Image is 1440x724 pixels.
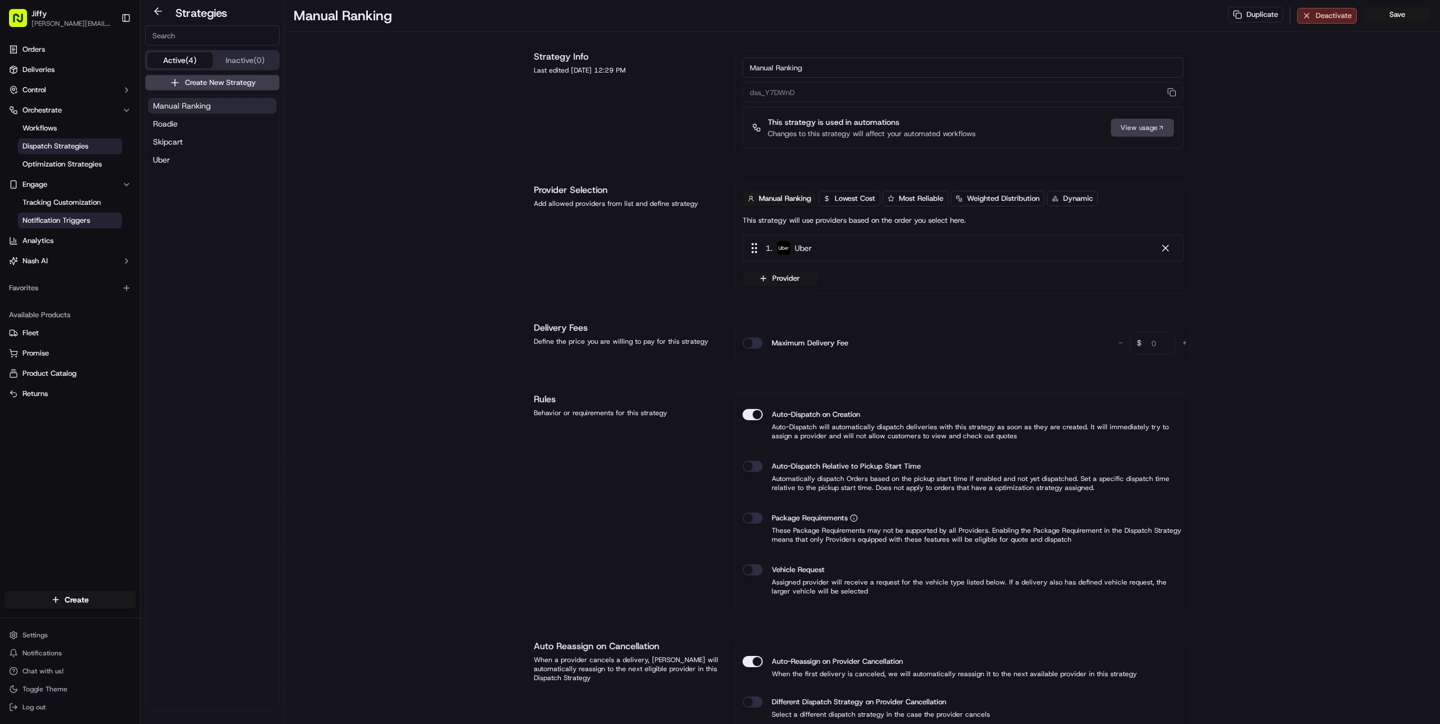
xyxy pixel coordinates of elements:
[22,236,53,246] span: Analytics
[534,183,722,197] h1: Provider Selection
[79,248,136,257] a: Powered byPylon
[18,195,122,210] a: Tracking Customization
[153,154,170,165] span: Uber
[7,216,91,236] a: 📗Knowledge Base
[4,645,136,661] button: Notifications
[145,75,280,91] button: Create New Strategy
[1111,119,1174,137] a: View usage
[967,194,1039,204] span: Weighted Distribution
[1297,8,1357,24] button: Deactivate
[22,105,62,115] span: Orchestrate
[534,393,722,406] h1: Rules
[22,179,47,190] span: Engage
[742,271,818,286] button: Provider
[11,107,31,127] img: 1736555255976-a54dd68f-1ca7-489b-9aae-adbdc363a1c4
[742,215,966,226] p: This strategy will use providers based on the order you select here.
[145,25,280,46] input: Search
[4,681,136,697] button: Toggle Theme
[4,252,136,270] button: Nash AI
[4,627,136,643] button: Settings
[31,19,112,28] button: [PERSON_NAME][EMAIL_ADDRESS][DOMAIN_NAME]
[153,136,183,147] span: Skipcart
[153,118,178,129] span: Roadie
[95,222,104,231] div: 💻
[742,526,1183,544] p: These Package Requirements may not be supported by all Providers. Enabling the Package Requiremen...
[1063,194,1093,204] span: Dynamic
[534,321,722,335] h1: Delivery Fees
[1228,7,1283,23] button: Duplicate
[951,191,1045,206] button: Weighted Distribution
[11,163,29,181] img: Charles Folsom
[4,306,136,324] div: Available Products
[1047,191,1098,206] button: Dynamic
[748,242,812,254] div: 1 .
[534,408,722,417] div: Behavior or requirements for this strategy
[213,52,278,68] button: Inactive (0)
[4,232,136,250] a: Analytics
[11,222,20,231] div: 📗
[1363,7,1431,23] button: Save
[18,213,122,228] a: Notification Triggers
[742,710,990,719] p: Select a different dispatch strategy in the case the provider cancels
[9,348,131,358] a: Promise
[22,174,31,183] img: 1736555255976-a54dd68f-1ca7-489b-9aae-adbdc363a1c4
[38,118,142,127] div: We're available if you need us!
[4,176,136,194] button: Engage
[4,279,136,297] div: Favorites
[112,248,136,257] span: Pylon
[100,174,123,183] span: [DATE]
[9,328,131,338] a: Fleet
[22,703,46,712] span: Log out
[4,101,136,119] button: Orchestrate
[22,256,48,266] span: Nash AI
[148,134,277,150] button: Skipcart
[22,389,48,399] span: Returns
[22,65,55,75] span: Deliveries
[772,409,860,420] label: Auto-Dispatch on Creation
[22,215,90,226] span: Notification Triggers
[534,66,722,75] div: Last edited [DATE] 12:29 PM
[18,156,122,172] a: Optimization Strategies
[4,41,136,59] a: Orders
[534,50,722,64] h1: Strategy Info
[4,699,136,715] button: Log out
[31,8,47,19] button: Jiffy
[65,594,89,605] span: Create
[768,116,975,128] p: This strategy is used in automations
[742,191,816,206] button: Manual Ranking
[772,564,825,575] label: Vehicle Request
[22,197,101,208] span: Tracking Customization
[22,649,62,658] span: Notifications
[18,120,122,136] a: Workflows
[4,344,136,362] button: Promise
[795,242,812,254] span: Uber
[18,138,122,154] a: Dispatch Strategies
[91,216,185,236] a: 💻API Documentation
[772,338,848,349] label: Maximum Delivery Fee
[153,100,211,111] span: Manual Ranking
[759,194,811,204] span: Manual Ranking
[9,389,131,399] a: Returns
[11,11,34,33] img: Nash
[1132,334,1146,356] span: $
[35,174,91,183] span: [PERSON_NAME]
[4,365,136,383] button: Product Catalog
[11,44,205,62] p: Welcome 👋
[191,110,205,124] button: Start new chat
[4,385,136,403] button: Returns
[22,348,49,358] span: Promise
[534,199,722,208] div: Add allowed providers from list and define strategy
[9,368,131,379] a: Product Catalog
[22,685,67,694] span: Toggle Theme
[148,116,277,132] button: Roadie
[4,61,136,79] a: Deliveries
[742,669,1137,678] p: When the first delivery is canceled, we will automatically reassign it to the next available prov...
[22,328,39,338] span: Fleet
[4,663,136,679] button: Chat with us!
[22,631,48,640] span: Settings
[742,235,1183,262] div: 1. Uber
[29,72,202,84] input: Got a question? Start typing here...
